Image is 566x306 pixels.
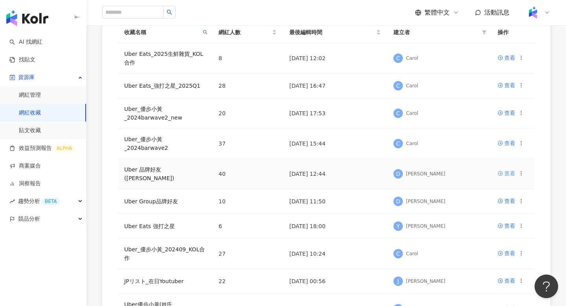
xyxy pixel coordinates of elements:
[9,38,42,46] a: searchAI 找網紅
[504,53,515,62] div: 查看
[498,53,515,62] a: 查看
[504,249,515,258] div: 查看
[498,197,515,205] a: 查看
[124,51,203,66] a: Uber Eats_2025生鮮雜貨_KOL合作
[498,277,515,285] a: 查看
[124,166,174,181] a: Uber 品牌好友([PERSON_NAME])
[124,136,168,151] a: Uber_優步小黃_2024barwave2
[19,109,41,117] a: 網紅收藏
[406,110,418,117] div: Carol
[283,98,387,129] td: [DATE] 17:53
[283,269,387,294] td: [DATE] 00:56
[283,159,387,189] td: [DATE] 12:44
[535,275,558,298] iframe: Help Scout Beacon - Open
[219,198,226,205] span: 10
[504,221,515,230] div: 查看
[480,26,488,38] span: filter
[406,83,418,89] div: Carol
[396,54,400,63] span: C
[397,222,400,230] span: Y
[124,198,178,205] a: Uber Group品牌好友
[504,277,515,285] div: 查看
[498,221,515,230] a: 查看
[406,223,445,230] div: [PERSON_NAME]
[397,277,399,286] span: J
[396,249,400,258] span: C
[9,162,41,170] a: 商案媒合
[219,28,270,37] span: 網紅人數
[9,144,75,152] a: 效益預測報告ALPHA
[396,139,400,148] span: C
[406,251,418,257] div: Carol
[498,169,515,178] a: 查看
[504,139,515,147] div: 查看
[9,199,15,204] span: rise
[219,83,226,89] span: 28
[393,28,479,37] span: 建立者
[498,249,515,258] a: 查看
[18,192,60,210] span: 趨勢分析
[289,28,375,37] span: 最後編輯時間
[504,109,515,117] div: 查看
[424,8,450,17] span: 繁體中文
[283,189,387,214] td: [DATE] 11:50
[498,109,515,117] a: 查看
[283,43,387,74] td: [DATE] 12:02
[201,26,209,38] span: search
[482,30,487,35] span: filter
[498,139,515,147] a: 查看
[283,74,387,98] td: [DATE] 16:47
[406,140,418,147] div: Carol
[18,68,35,86] span: 資源庫
[124,223,175,229] a: Uber Eats 強打之星
[396,81,400,90] span: C
[504,197,515,205] div: 查看
[219,251,226,257] span: 27
[406,171,445,177] div: [PERSON_NAME]
[219,110,226,116] span: 20
[42,197,60,205] div: BETA
[504,169,515,178] div: 查看
[406,198,445,205] div: [PERSON_NAME]
[124,83,200,89] a: Uber Eats_強打之星_2025Q1
[406,278,445,285] div: [PERSON_NAME]
[219,140,226,147] span: 37
[212,22,283,43] th: 網紅人數
[396,109,400,118] span: C
[18,210,40,228] span: 競品分析
[396,197,401,206] span: D
[283,22,387,43] th: 最後編輯時間
[283,214,387,239] td: [DATE] 18:00
[203,30,208,35] span: search
[219,223,222,229] span: 6
[9,56,35,64] a: 找貼文
[283,129,387,159] td: [DATE] 15:44
[406,55,418,62] div: Carol
[526,5,540,20] img: Kolr%20app%20icon%20%281%29.png
[504,81,515,90] div: 查看
[124,246,205,261] a: Uber_優步小黃_202409_KOL合作
[219,55,222,61] span: 8
[219,171,226,177] span: 40
[19,127,41,135] a: 貼文收藏
[491,22,535,43] th: 操作
[9,180,41,188] a: 洞察報告
[124,106,182,121] a: Uber_優步小黃_2024barwave2_new
[124,28,200,37] span: 收藏名稱
[19,91,41,99] a: 網紅管理
[283,239,387,269] td: [DATE] 10:24
[124,278,184,284] a: JPリスト_在日Youtuber
[484,9,509,16] span: 活動訊息
[498,81,515,90] a: 查看
[167,9,172,15] span: search
[396,170,401,178] span: D
[219,278,226,284] span: 22
[6,10,48,26] img: logo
